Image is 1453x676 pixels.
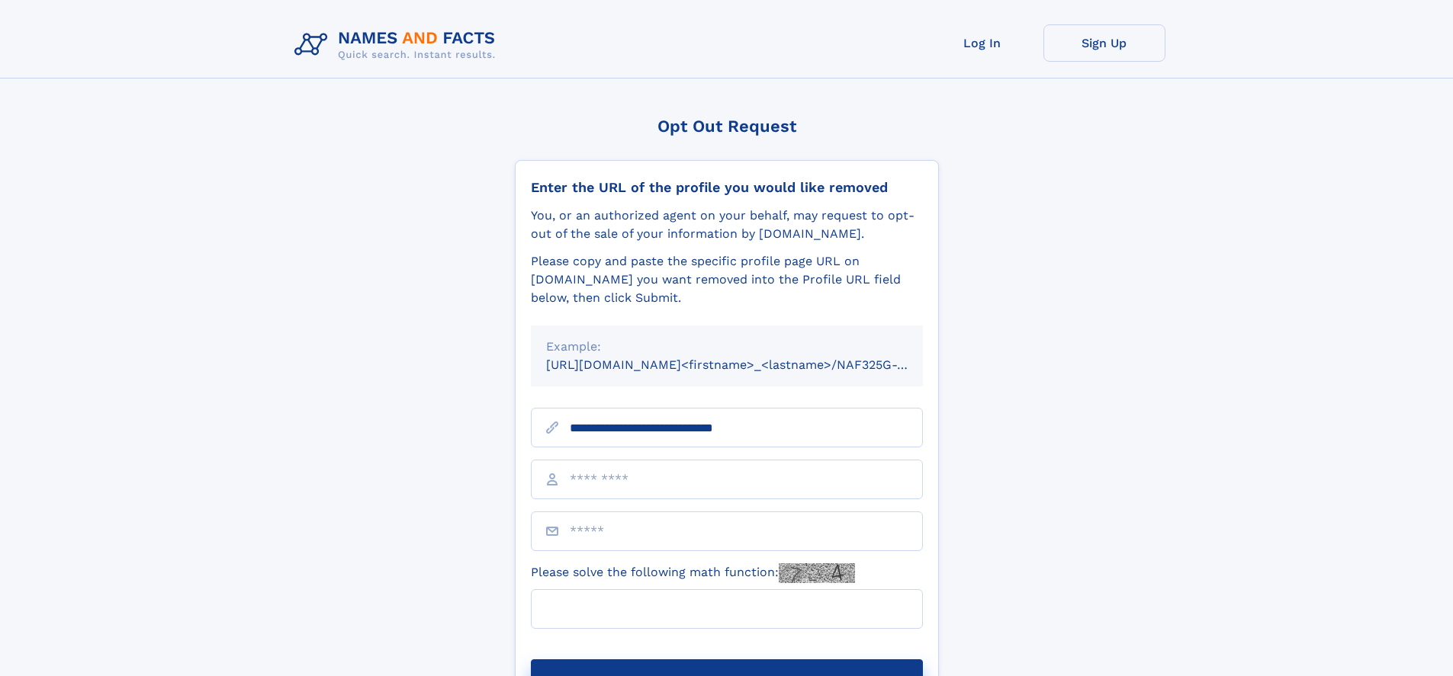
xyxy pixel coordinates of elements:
div: Opt Out Request [515,117,939,136]
div: Enter the URL of the profile you would like removed [531,179,923,196]
a: Log In [921,24,1043,62]
div: You, or an authorized agent on your behalf, may request to opt-out of the sale of your informatio... [531,207,923,243]
small: [URL][DOMAIN_NAME]<firstname>_<lastname>/NAF325G-xxxxxxxx [546,357,952,372]
label: Please solve the following math function: [531,563,855,583]
a: Sign Up [1043,24,1165,62]
div: Example: [546,338,908,356]
img: Logo Names and Facts [288,24,508,66]
div: Please copy and paste the specific profile page URL on [DOMAIN_NAME] you want removed into the Pr... [531,252,923,307]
